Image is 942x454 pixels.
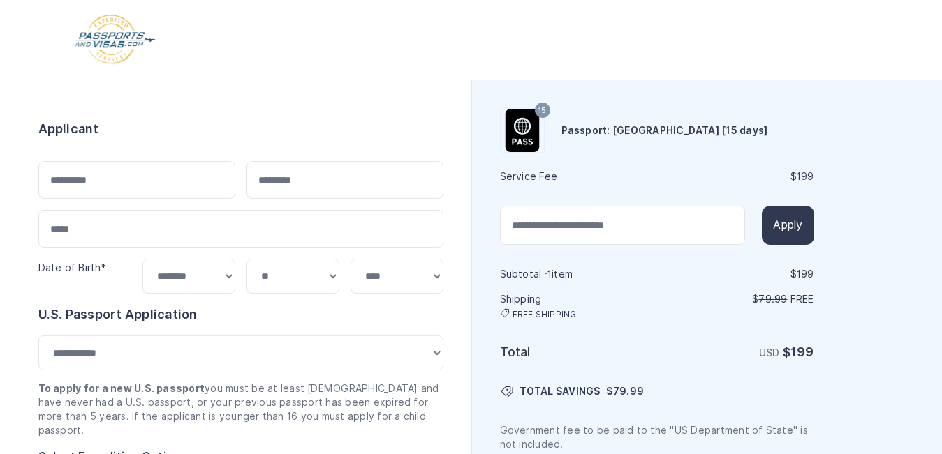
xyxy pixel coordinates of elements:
[500,292,656,320] h6: Shipping
[561,123,768,137] h6: Passport: [GEOGRAPHIC_DATA] [15 days]
[500,267,656,281] h6: Subtotal · item
[758,294,787,305] span: 79.99
[513,309,577,320] span: FREE SHIPPING
[73,14,156,66] img: Logo
[520,384,601,398] span: TOTAL SAVINGS
[500,423,814,451] p: Government fee to be paid to the "US Department of State" is not included.
[790,345,814,359] span: 199
[38,119,99,139] h6: Applicant
[759,347,780,358] span: USD
[658,292,814,306] p: $
[38,305,443,324] h6: U.S. Passport Application
[501,109,544,152] img: Product Name
[38,383,205,394] strong: To apply for a new U.S. passport
[783,345,814,359] strong: $
[613,386,644,397] span: 79.99
[38,262,106,273] label: Date of Birth*
[762,206,814,245] button: Apply
[658,267,814,281] div: $
[797,268,814,280] span: 199
[500,342,656,362] h6: Total
[538,102,546,120] span: 15
[38,381,443,437] p: you must be at least [DEMOGRAPHIC_DATA] and have never had a U.S. passport, or your previous pass...
[547,268,552,280] span: 1
[790,294,814,305] span: Free
[797,171,814,182] span: 199
[500,169,656,183] h6: Service Fee
[658,169,814,183] div: $
[606,384,644,398] span: $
